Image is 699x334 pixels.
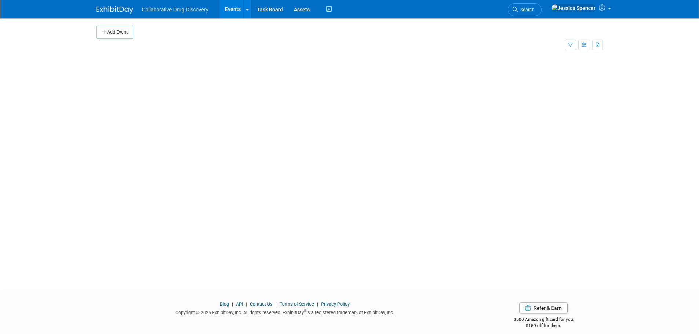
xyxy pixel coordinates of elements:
[97,26,133,39] button: Add Event
[250,301,273,307] a: Contact Us
[236,301,243,307] a: API
[142,7,208,12] span: Collaborative Drug Discovery
[230,301,235,307] span: |
[551,4,596,12] img: Jessica Spencer
[97,308,474,316] div: Copyright © 2025 ExhibitDay, Inc. All rights reserved. ExhibitDay is a registered trademark of Ex...
[274,301,278,307] span: |
[508,3,542,16] a: Search
[484,312,603,329] div: $500 Amazon gift card for you,
[519,302,568,313] a: Refer & Earn
[304,309,306,313] sup: ®
[315,301,320,307] span: |
[518,7,535,12] span: Search
[97,6,133,14] img: ExhibitDay
[220,301,229,307] a: Blog
[244,301,249,307] span: |
[280,301,314,307] a: Terms of Service
[321,301,350,307] a: Privacy Policy
[484,323,603,329] div: $150 off for them.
